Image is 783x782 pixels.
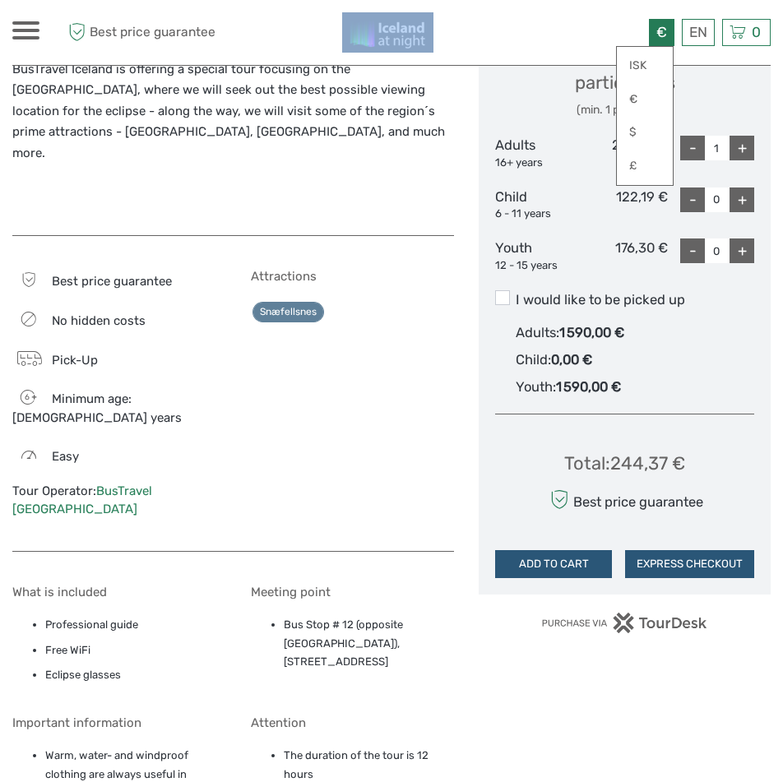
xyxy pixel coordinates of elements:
[564,451,685,476] div: Total : 244,37 €
[516,352,551,368] span: Child :
[680,136,705,160] div: -
[342,12,433,53] img: 2375-0893e409-a1bb-4841-adb0-b7e32975a913_logo_small.jpg
[680,187,705,212] div: -
[495,102,754,118] div: (min. 1 participant)
[12,715,216,730] h5: Important information
[625,550,754,578] button: EXPRESS CHECKOUT
[189,25,209,45] button: Open LiveChat chat widget
[251,585,455,599] h5: Meeting point
[251,715,455,730] h5: Attention
[495,290,754,310] label: I would like to be picked up
[516,325,559,340] span: Adults :
[495,206,581,222] div: 6 - 11 years
[12,59,454,164] p: BusTravel Iceland is offering a special tour focusing on the [GEOGRAPHIC_DATA], where we will see...
[52,353,98,368] span: Pick-Up
[251,269,455,284] h5: Attractions
[541,613,708,633] img: PurchaseViaTourDesk.png
[730,187,754,212] div: +
[656,24,667,40] span: €
[52,449,79,464] span: Easy
[551,352,592,368] span: 0,00 €
[45,666,216,684] li: Eclipse glasses
[495,238,581,273] div: Youth
[581,187,668,222] div: 122,19 €
[495,155,581,171] div: 16+ years
[495,136,581,170] div: Adults
[52,274,172,289] span: Best price guarantee
[495,44,754,118] div: Select the number of participants
[52,313,146,328] span: No hidden costs
[12,483,216,518] div: Tour Operator:
[12,585,216,599] h5: What is included
[749,24,763,40] span: 0
[617,85,673,114] a: €
[617,151,673,181] a: £
[45,616,216,634] li: Professional guide
[495,258,581,274] div: 12 - 15 years
[617,51,673,81] a: ISK
[253,302,324,322] a: Snæfellsnes
[730,136,754,160] div: +
[617,118,673,147] a: $
[730,238,754,263] div: +
[64,19,215,46] span: Best price guarantee
[15,391,39,403] span: 6
[546,485,703,514] div: Best price guarantee
[495,187,581,222] div: Child
[581,136,668,170] div: 244,37 €
[581,238,668,273] div: 176,30 €
[682,19,715,46] div: EN
[516,379,556,395] span: Youth :
[559,325,624,340] span: 1 590,00 €
[45,641,216,659] li: Free WiFi
[12,391,182,425] span: Minimum age: [DEMOGRAPHIC_DATA] years
[680,238,705,263] div: -
[495,550,612,578] button: ADD TO CART
[556,379,621,395] span: 1 590,00 €
[12,484,152,516] a: BusTravel [GEOGRAPHIC_DATA]
[23,29,186,42] p: We're away right now. Please check back later!
[284,616,455,671] li: Bus Stop # 12 (opposite [GEOGRAPHIC_DATA]), [STREET_ADDRESS]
